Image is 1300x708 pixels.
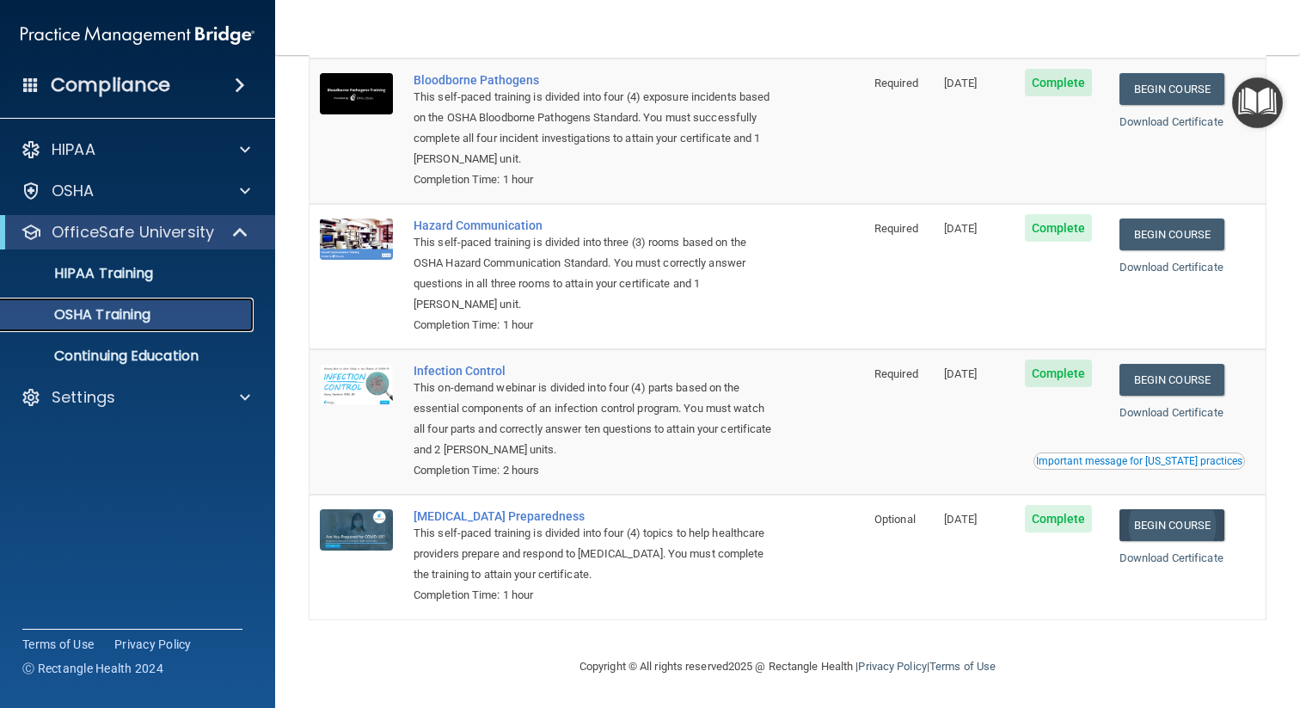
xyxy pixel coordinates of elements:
a: Download Certificate [1119,115,1223,128]
a: Infection Control [414,364,778,378]
p: HIPAA Training [11,265,153,282]
a: Hazard Communication [414,219,778,232]
div: Completion Time: 1 hour [414,315,778,336]
span: Complete [1025,214,1093,242]
div: This self-paced training is divided into four (4) exposure incidents based on the OSHA Bloodborne... [414,87,778,169]
a: OSHA [21,181,250,201]
span: [DATE] [944,77,977,89]
div: Important message for [US_STATE] practices [1036,456,1242,466]
a: Terms of Use [929,660,996,673]
span: Complete [1025,69,1093,96]
span: Required [874,77,918,89]
img: PMB logo [21,18,254,52]
p: Settings [52,387,115,408]
p: OSHA [52,181,95,201]
span: Required [874,367,918,380]
span: Ⓒ Rectangle Health 2024 [22,660,163,677]
a: Begin Course [1119,509,1224,541]
div: Copyright © All rights reserved 2025 @ Rectangle Health | | [474,639,1101,694]
div: Completion Time: 1 hour [414,585,778,606]
div: This on-demand webinar is divided into four (4) parts based on the essential components of an inf... [414,378,778,460]
a: Begin Course [1119,73,1224,105]
a: [MEDICAL_DATA] Preparedness [414,509,778,523]
a: Download Certificate [1119,406,1223,419]
a: Begin Course [1119,219,1224,250]
a: Bloodborne Pathogens [414,73,778,87]
span: [DATE] [944,222,977,235]
div: This self-paced training is divided into three (3) rooms based on the OSHA Hazard Communication S... [414,232,778,315]
span: [DATE] [944,513,977,526]
span: [DATE] [944,367,977,380]
span: Optional [874,513,916,526]
a: Download Certificate [1119,551,1223,564]
button: Read this if you are a dental practitioner in the state of CA [1033,453,1245,470]
a: HIPAA [21,139,250,160]
p: HIPAA [52,139,95,160]
span: Required [874,222,918,235]
button: Open Resource Center [1232,77,1283,128]
h4: Compliance [51,73,170,97]
a: Begin Course [1119,364,1224,396]
div: This self-paced training is divided into four (4) topics to help healthcare providers prepare and... [414,523,778,585]
span: Complete [1025,360,1093,387]
p: OfficeSafe University [52,222,214,243]
a: OfficeSafe University [21,222,249,243]
a: Settings [21,387,250,408]
p: OSHA Training [11,306,150,323]
div: Completion Time: 1 hour [414,169,778,190]
div: Completion Time: 2 hours [414,460,778,481]
span: Complete [1025,505,1093,533]
a: Privacy Policy [114,636,192,653]
a: Download Certificate [1119,261,1223,274]
a: Terms of Use [22,636,94,653]
p: Continuing Education [11,348,246,365]
a: Privacy Policy [858,660,926,673]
